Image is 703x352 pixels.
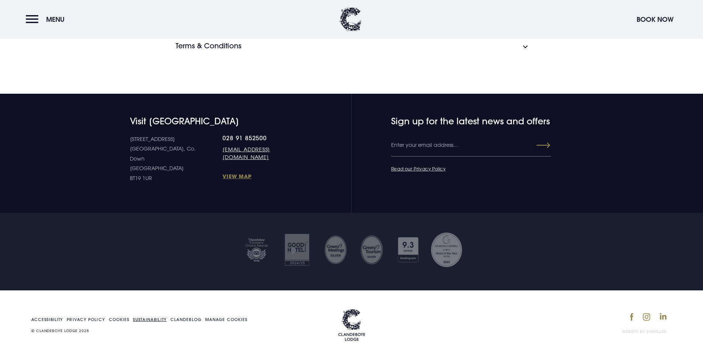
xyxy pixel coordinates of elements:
[223,173,303,180] a: View Map
[338,309,365,341] a: Go home
[394,231,423,268] img: Booking com 1
[630,313,633,321] img: Facebook
[67,318,105,322] a: Privacy Policy
[660,313,666,320] img: LinkedIn
[130,116,304,127] h4: Visit [GEOGRAPHIC_DATA]
[223,145,303,161] a: [EMAIL_ADDRESS][DOMAIN_NAME]
[360,235,383,265] img: GM SILVER TRANSPARENT
[324,235,347,265] img: Untitled design 35
[240,231,273,268] img: Tripadvisor travellers choice 2025
[338,309,365,341] img: Logo
[430,231,463,268] img: Georgina Campbell Award 2023
[391,166,446,172] a: Read our Privacy Policy
[633,11,677,27] button: Book Now
[170,318,201,322] a: Clandeblog
[391,116,522,127] h4: Sign up for the latest news and offers
[46,15,65,24] span: Menu
[205,318,247,322] a: Manage your cookie settings.
[223,134,303,142] a: 028 91 852500
[31,327,251,334] p: © CLANDEBOYE LODGE 2025
[130,134,223,183] p: [STREET_ADDRESS] [GEOGRAPHIC_DATA], Co. Down [GEOGRAPHIC_DATA] BT19 1UR
[176,42,241,50] h3: Terms & Conditions
[391,134,551,156] input: Enter your email address…
[26,11,68,27] button: Menu
[280,231,314,268] img: Good hotel 24 25 2
[176,35,527,57] button: Terms & Conditions
[622,329,666,334] a: Website by Eyekiller
[31,318,63,322] a: Accessibility
[109,318,130,322] a: Cookies
[643,313,650,321] img: Instagram
[340,7,362,31] img: Clandeboye Lodge
[524,139,550,152] button: Submit
[133,318,166,322] a: Sustainability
